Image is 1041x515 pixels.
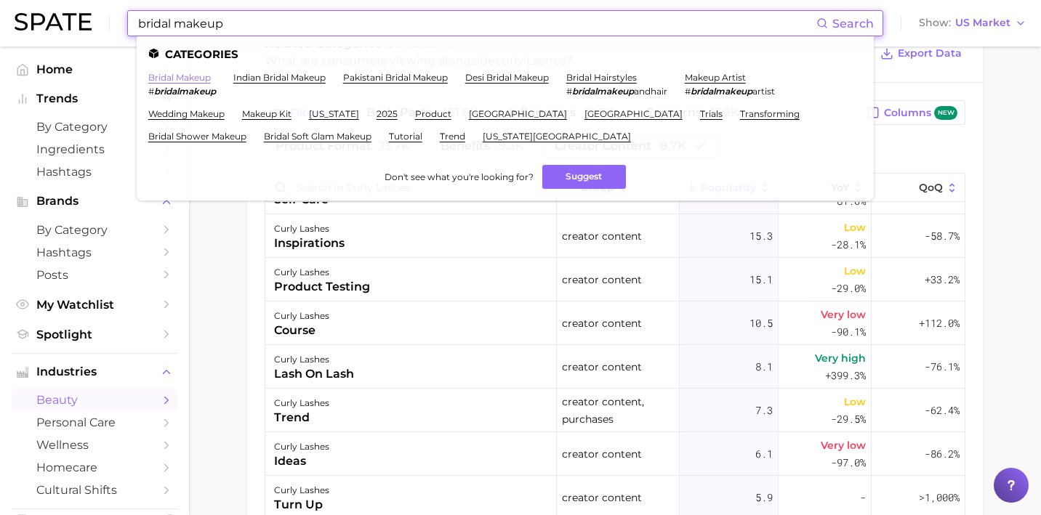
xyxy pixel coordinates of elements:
[415,108,451,119] a: product
[691,86,752,97] em: bridalmakeup
[137,11,816,36] input: Search here for a brand, industry, or ingredient
[12,411,177,434] a: personal care
[566,86,572,97] span: #
[919,490,960,504] span: >1,000%
[265,301,965,345] button: curly lashescoursecreator content10.5Very low-90.1%+112.0%
[274,453,329,470] div: ideas
[440,131,465,142] a: trend
[634,86,667,97] span: andhair
[685,86,691,97] span: #
[700,108,723,119] a: trials
[274,482,329,499] div: curly lashes
[925,271,960,288] span: +33.2%
[844,219,866,236] span: Low
[749,227,773,245] span: 15.3
[274,278,370,296] div: product testing
[955,19,1010,27] span: US Market
[752,86,775,97] span: artist
[36,62,153,76] span: Home
[36,142,153,156] span: Ingredients
[12,323,177,346] a: Spotlight
[572,86,634,97] em: bridalmakeup
[562,489,642,506] span: creator content
[274,394,329,412] div: curly lashes
[859,100,965,125] button: Columnsnew
[36,483,153,497] span: cultural shifts
[12,219,177,241] a: by Category
[469,108,567,119] a: [GEOGRAPHIC_DATA]
[831,410,866,428] span: -29.5%
[821,437,866,454] span: Very low
[148,131,246,142] a: bridal shower makeup
[915,14,1030,33] button: ShowUS Market
[884,106,957,120] span: Columns
[148,72,211,83] a: bridal makeup
[233,72,326,83] a: indian bridal makeup
[740,108,800,119] a: transforming
[755,402,773,419] span: 7.3
[36,120,153,134] span: by Category
[274,438,329,455] div: curly lashes
[36,165,153,179] span: Hashtags
[919,182,943,193] span: QoQ
[925,445,960,463] span: -86.2%
[483,131,631,142] a: [US_STATE][GEOGRAPHIC_DATA]
[12,241,177,264] a: Hashtags
[860,489,866,506] span: -
[844,393,866,410] span: Low
[36,195,153,208] span: Brands
[265,389,965,432] button: curly lashestrendcreator content, purchases7.3Low-29.5%-62.4%
[12,434,177,456] a: wellness
[148,48,862,60] li: Categories
[274,235,345,252] div: inspirations
[831,454,866,471] span: -97.0%
[562,271,642,288] span: creator content
[36,298,153,312] span: My Watchlist
[36,365,153,378] span: Industries
[815,349,866,367] span: Very high
[542,165,626,189] button: Suggest
[274,264,370,281] div: curly lashes
[898,47,962,60] span: Export Data
[242,108,292,119] a: makeup kit
[385,171,534,182] span: Don't see what you're looking for?
[274,322,329,339] div: course
[389,131,422,142] a: tutorial
[36,223,153,237] span: by Category
[685,72,746,83] a: makeup artist
[12,456,177,479] a: homecare
[274,220,345,238] div: curly lashes
[755,358,773,376] span: 8.1
[584,108,683,119] a: [GEOGRAPHIC_DATA]
[562,445,642,463] span: creator content
[877,44,965,64] button: Export Data
[36,92,153,105] span: Trends
[12,115,177,138] a: by Category
[36,438,153,452] span: wellness
[274,365,354,383] div: lash on lash
[831,236,866,254] span: -28.1%
[925,358,960,376] span: -76.1%
[36,246,153,259] span: Hashtags
[15,13,92,31] img: SPATE
[343,72,448,83] a: pakistani bridal makeup
[566,72,637,83] a: bridal hairstyles
[562,315,642,332] span: creator content
[821,306,866,323] span: Very low
[925,227,960,245] span: -58.7%
[562,393,675,428] span: creator content, purchases
[12,161,177,183] a: Hashtags
[831,280,866,297] span: -29.0%
[872,174,965,202] button: QoQ
[562,227,642,245] span: creator content
[36,461,153,474] span: homecare
[749,315,773,332] span: 10.5
[265,345,965,389] button: curly lasheslash on lashcreator content8.1Very high+399.3%-76.1%
[12,479,177,501] a: cultural shifts
[12,138,177,161] a: Ingredients
[12,389,177,411] a: beauty
[12,88,177,110] button: Trends
[377,108,398,119] a: 2025
[148,86,154,97] span: #
[12,190,177,212] button: Brands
